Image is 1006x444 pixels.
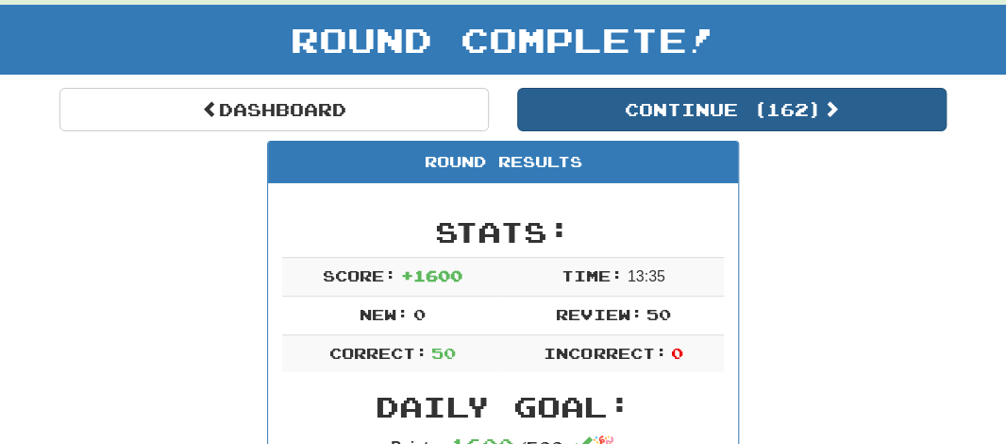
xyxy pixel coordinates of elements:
[7,21,999,59] h1: Round Complete!
[517,88,947,131] button: Continue (162)
[544,344,666,362] span: Incorrect:
[59,88,489,131] a: Dashboard
[413,305,426,323] span: 0
[562,266,623,284] span: Time:
[556,305,642,323] span: Review:
[360,305,409,323] span: New:
[628,268,665,284] span: 13 : 35
[268,142,738,183] div: Round Results
[646,305,671,323] span: 50
[671,344,683,362] span: 0
[282,391,724,422] h2: Daily Goal:
[431,344,456,362] span: 50
[282,216,724,248] h2: Stats:
[323,266,396,284] span: Score:
[329,344,428,362] span: Correct:
[401,266,462,284] span: + 1600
